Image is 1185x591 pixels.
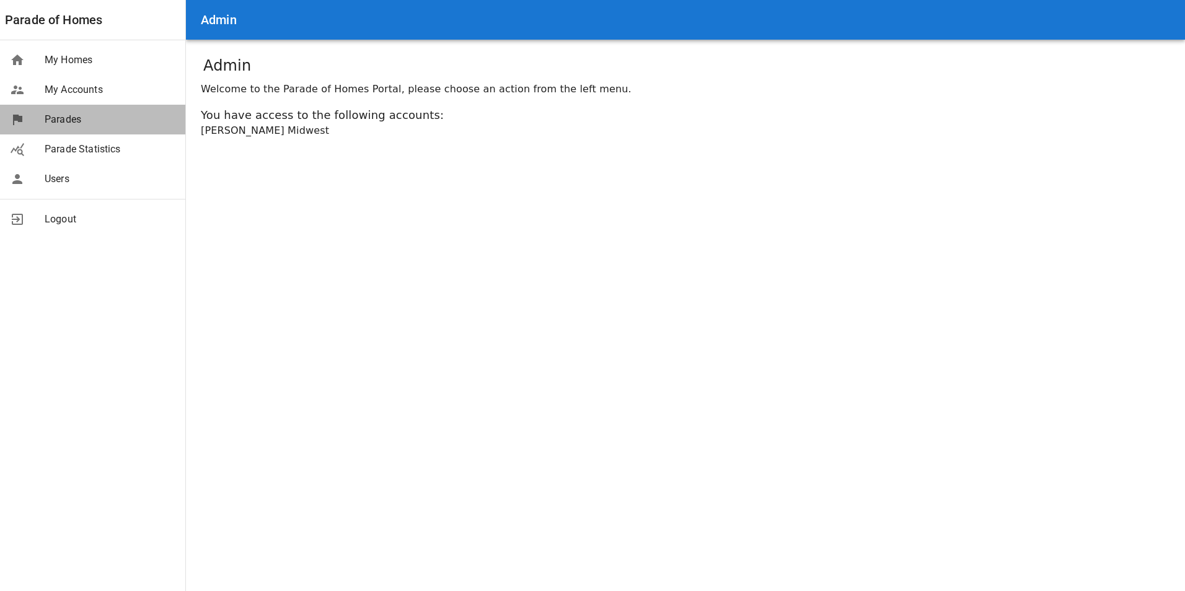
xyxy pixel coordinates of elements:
[45,112,175,127] span: Parades
[201,123,1170,138] div: [PERSON_NAME] Midwest
[203,55,251,77] h1: Admin
[5,10,102,30] a: Parade of Homes
[201,10,237,30] h6: Admin
[45,142,175,157] span: Parade Statistics
[45,212,175,227] span: Logout
[45,82,175,97] span: My Accounts
[45,53,175,68] span: My Homes
[201,107,1170,123] div: You have access to the following accounts:
[45,172,175,186] span: Users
